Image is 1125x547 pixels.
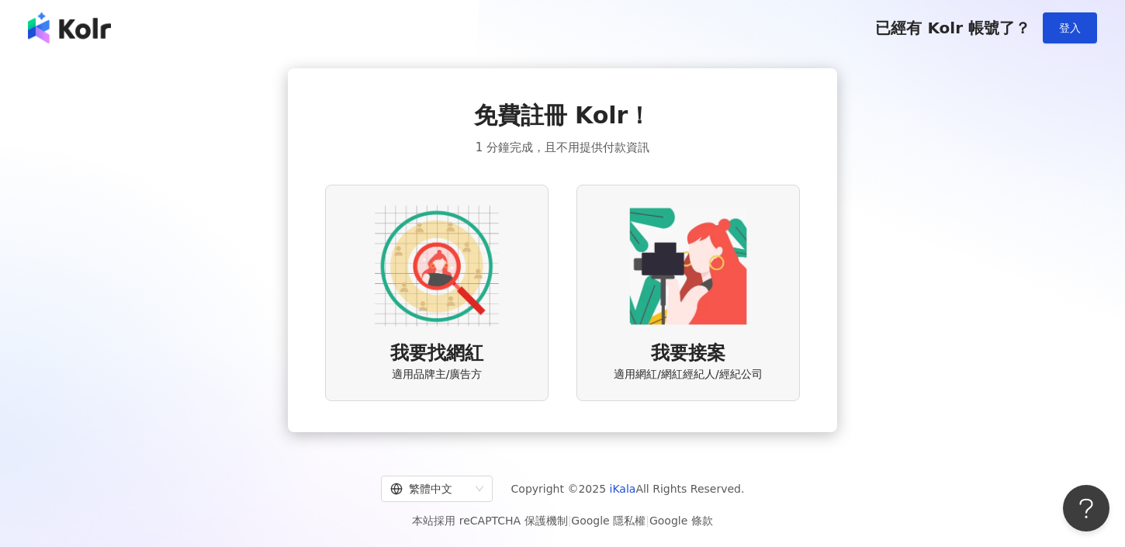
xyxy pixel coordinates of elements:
[390,341,483,367] span: 我要找網紅
[875,19,1030,37] span: 已經有 Kolr 帳號了？
[390,476,469,501] div: 繁體中文
[474,99,652,132] span: 免費註冊 Kolr！
[392,367,483,383] span: 適用品牌主/廣告方
[649,514,713,527] a: Google 條款
[614,367,762,383] span: 適用網紅/網紅經紀人/經紀公司
[651,341,725,367] span: 我要接案
[476,138,649,157] span: 1 分鐘完成，且不用提供付款資訊
[626,204,750,328] img: KOL identity option
[412,511,712,530] span: 本站採用 reCAPTCHA 保護機制
[1063,485,1109,531] iframe: Help Scout Beacon - Open
[1059,22,1081,34] span: 登入
[28,12,111,43] img: logo
[646,514,649,527] span: |
[511,479,745,498] span: Copyright © 2025 All Rights Reserved.
[1043,12,1097,43] button: 登入
[610,483,636,495] a: iKala
[375,204,499,328] img: AD identity option
[568,514,572,527] span: |
[571,514,646,527] a: Google 隱私權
